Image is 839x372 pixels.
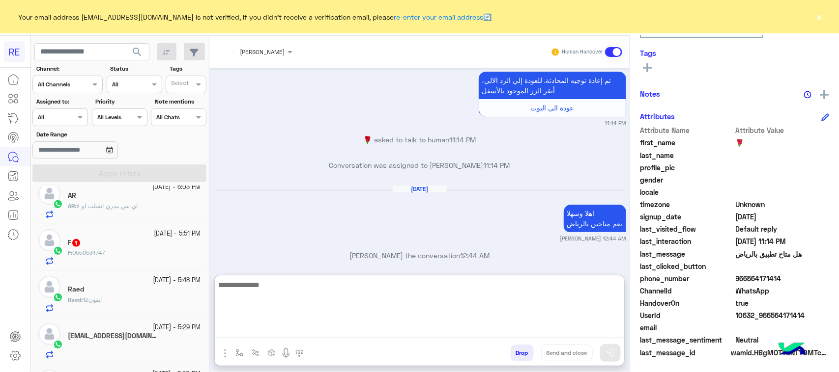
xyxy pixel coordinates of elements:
[640,236,734,246] span: last_interaction
[736,187,830,197] span: null
[640,162,734,173] span: profile_pic
[68,296,81,303] span: Raed
[248,345,264,361] button: Trigger scenario
[219,347,231,359] img: send attachment
[640,335,734,345] span: last_message_sentiment
[68,285,84,293] h5: Raed
[731,347,829,358] span: wamid.HBgMOTY2NTY0MTcxNDE0FQIAEhgUM0EyM0UyQ0QwNjZFRTI2QjZDMEMA
[83,296,102,303] span: ايفون12
[736,236,830,246] span: 2025-10-03T20:14:47.588Z
[640,224,734,234] span: last_visited_flow
[36,64,102,73] label: Channel:
[479,72,626,99] p: 3/10/2025, 11:14 PM
[605,119,626,127] small: 11:14 PM
[640,347,729,358] span: last_message_id
[736,273,830,284] span: 966564171414
[640,249,734,259] span: last_message
[736,310,830,320] span: 10632_966564171414
[154,229,201,239] small: [DATE] - 5:51 PM
[449,135,476,144] span: 11:14 PM
[68,249,72,256] b: :
[53,340,63,349] img: WhatsApp
[736,175,830,185] span: null
[170,79,189,90] div: Select
[484,161,510,169] span: 11:14 PM
[240,48,285,55] span: [PERSON_NAME]
[213,134,626,145] p: 🌹 asked to talk to human
[268,349,276,357] img: create order
[640,112,675,121] h6: Attributes
[736,249,830,259] span: هل متاح تطبيق بالرياض
[640,199,734,210] span: timezone
[53,292,63,302] img: WhatsApp
[394,13,484,21] a: re-enter your email address
[38,229,60,251] img: defaultAdmin.png
[562,48,603,56] small: Human Handover
[68,239,81,247] h5: F
[640,89,660,98] h6: Notes
[153,183,201,192] small: [DATE] - 6:03 PM
[640,125,734,135] span: Attribute Name
[19,12,492,22] span: Your email address [EMAIL_ADDRESS][DOMAIN_NAME] is not verified, if you didn't receive a verifica...
[68,191,76,200] h5: AR
[640,187,734,197] span: locale
[213,250,626,261] p: [PERSON_NAME] the conversation
[736,298,830,308] span: true
[736,261,830,271] span: null
[68,202,76,210] b: :
[736,199,830,210] span: Unknown
[231,345,248,361] button: select flow
[68,296,83,303] b: :
[36,97,87,106] label: Assigned to:
[736,322,830,333] span: null
[393,186,447,192] h6: [DATE]
[736,286,830,296] span: 2
[564,205,626,232] p: 4/10/2025, 12:44 AM
[95,97,146,106] label: Priority
[736,125,830,135] span: Attribute Value
[736,224,830,234] span: Default reply
[36,130,146,139] label: Date Range
[38,323,60,345] img: defaultAdmin.png
[640,286,734,296] span: ChannelId
[68,249,71,256] span: F
[155,97,205,106] label: Note mentions
[606,348,615,358] img: send message
[736,137,830,148] span: 🌹
[541,345,593,361] button: Send and close
[820,90,829,99] img: add
[775,333,810,367] img: hulul-logo.png
[68,202,75,210] span: AR
[640,322,734,333] span: email
[640,175,734,185] span: gender
[560,235,626,242] small: [PERSON_NAME] 12:44 AM
[640,212,734,222] span: signup_date
[640,150,734,160] span: last_name
[640,49,829,57] h6: Tags
[736,212,830,222] span: 2025-10-03T20:13:37.768Z
[4,41,25,62] div: RE
[640,310,734,320] span: UserId
[153,323,201,332] small: [DATE] - 5:29 PM
[32,164,206,182] button: Apply Filters
[640,273,734,284] span: phone_number
[131,46,143,58] span: search
[295,349,303,357] img: make a call
[170,64,205,73] label: Tags
[264,345,280,361] button: create order
[235,349,243,357] img: select flow
[252,349,260,357] img: Trigger scenario
[72,249,105,256] span: 0550531747
[460,251,490,260] span: 12:44 AM
[640,298,734,308] span: HandoverOn
[53,246,63,256] img: WhatsApp
[38,183,60,205] img: defaultAdmin.png
[76,202,138,210] span: اي بس مدري انقبلت او لا
[213,160,626,170] p: Conversation was assigned to [PERSON_NAME]
[72,239,80,247] span: 1
[110,64,161,73] label: Status
[640,261,734,271] span: last_clicked_button
[804,91,811,99] img: notes
[153,276,201,285] small: [DATE] - 5:48 PM
[38,276,60,298] img: defaultAdmin.png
